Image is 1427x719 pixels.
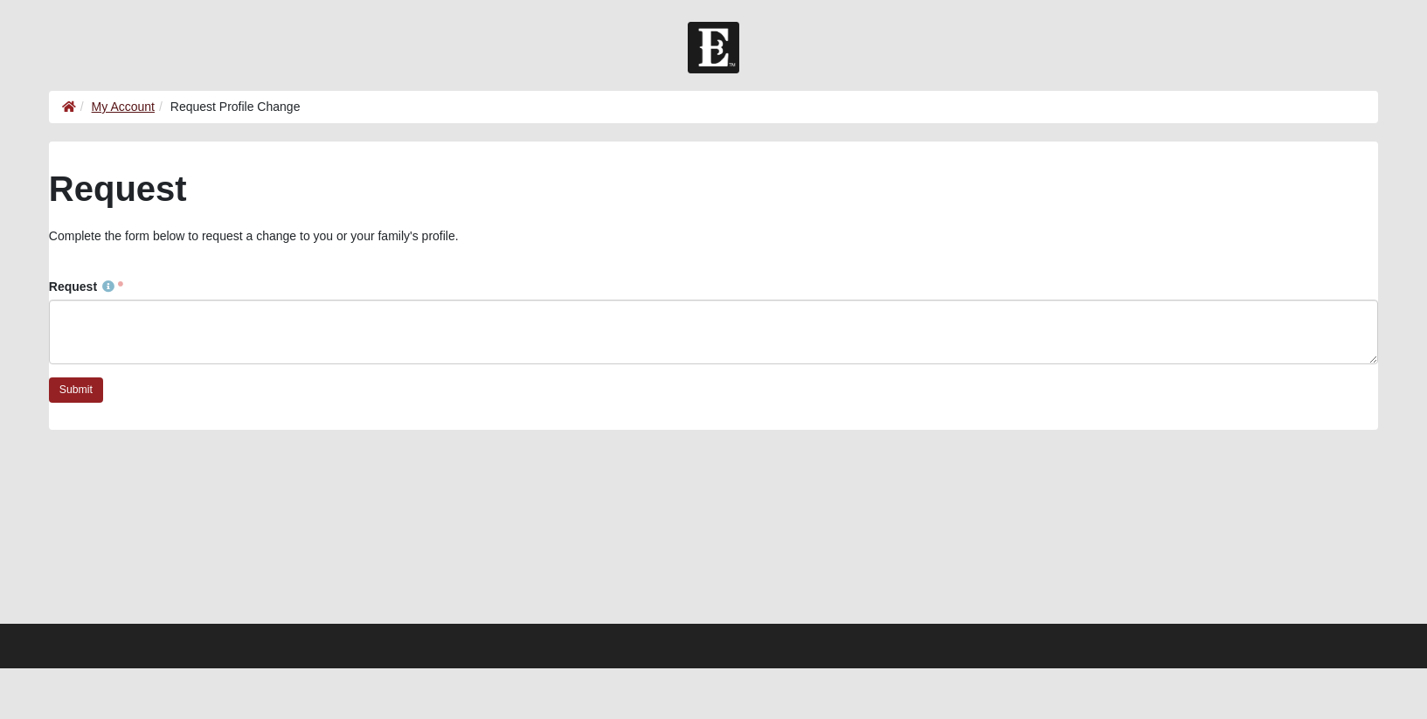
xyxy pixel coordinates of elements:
[155,98,300,116] li: Request Profile Change
[688,22,739,73] img: Church of Eleven22 Logo
[49,227,1378,245] p: Complete the form below to request a change to you or your family's profile.
[49,377,103,403] a: Submit
[49,278,123,295] label: Request
[92,100,155,114] a: My Account
[49,168,1378,210] h2: Request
